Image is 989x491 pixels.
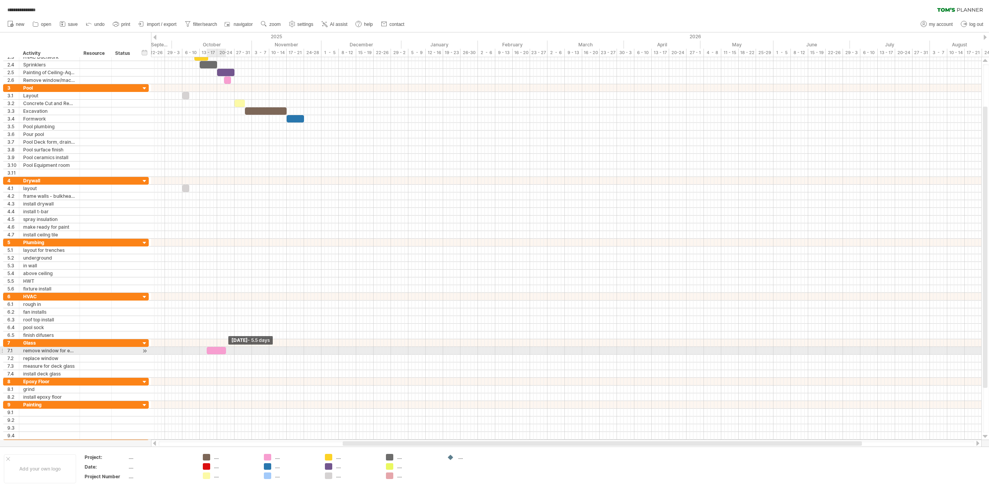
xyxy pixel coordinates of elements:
[336,454,378,460] div: ....
[7,355,19,362] div: 7.2
[172,41,252,49] div: October 2025
[379,19,407,29] a: contact
[7,146,19,153] div: 3.8
[23,246,76,254] div: layout for trenches
[217,49,235,57] div: 20-24
[773,49,791,57] div: 1 - 5
[252,49,269,57] div: 3 - 7
[129,454,194,460] div: ....
[275,463,317,470] div: ....
[878,49,895,57] div: 13 - 17
[808,49,826,57] div: 15 - 19
[23,347,76,354] div: remove window for excavation
[23,355,76,362] div: replace window
[84,19,107,29] a: undo
[624,41,700,49] div: April 2026
[389,22,404,27] span: contact
[7,393,19,401] div: 8.2
[129,464,194,470] div: ....
[7,293,19,300] div: 6
[7,277,19,285] div: 5.5
[23,270,76,277] div: above ceiling
[304,49,321,57] div: 24-28
[721,49,739,57] div: 11 - 15
[565,49,582,57] div: 9 - 13
[704,49,721,57] div: 4 - 8
[7,216,19,223] div: 4.5
[582,49,600,57] div: 16 - 20
[7,378,19,385] div: 8
[7,161,19,169] div: 3.10
[121,22,130,27] span: print
[16,22,24,27] span: new
[391,49,408,57] div: 29 - 2
[7,416,19,424] div: 9.2
[7,347,19,354] div: 7.1
[23,262,76,269] div: in wall
[913,49,930,57] div: 27 - 31
[7,432,19,439] div: 9.4
[23,115,76,122] div: Formwork
[7,154,19,161] div: 3.9
[85,464,127,470] div: Date:
[259,19,283,29] a: zoom
[23,161,76,169] div: Pool Equipment room
[23,216,76,223] div: spray insulation
[7,123,19,130] div: 3.5
[7,316,19,323] div: 6.3
[773,41,850,49] div: June 2026
[23,301,76,308] div: rough in
[426,49,443,57] div: 12 - 16
[23,223,76,231] div: make ready for paint
[826,49,843,57] div: 22-26
[7,424,19,432] div: 9.3
[214,472,256,479] div: ....
[23,254,76,262] div: underground
[652,49,669,57] div: 13 - 17
[23,192,76,200] div: frame walls - bulkheads
[7,386,19,393] div: 8.1
[23,393,76,401] div: install epoxy floor
[23,123,76,130] div: Pool plumbing
[336,472,378,479] div: ....
[336,463,378,470] div: ....
[23,185,76,192] div: layout
[458,454,500,460] div: ....
[223,19,255,29] a: navigator
[7,185,19,192] div: 4.1
[23,331,76,339] div: finish difusers
[7,169,19,177] div: 3.11
[200,49,217,57] div: 13 - 17
[182,49,200,57] div: 6 - 10
[23,293,76,300] div: HVAC
[600,49,617,57] div: 23 - 27
[364,22,373,27] span: help
[23,239,76,246] div: Plumbing
[687,49,704,57] div: 27 - 1
[7,69,19,76] div: 2.5
[141,347,148,355] div: scroll to activity
[7,301,19,308] div: 6.1
[791,49,808,57] div: 8 - 12
[23,92,76,99] div: Layout
[7,100,19,107] div: 3.2
[248,337,270,343] span: - 5.5 days
[7,115,19,122] div: 3.4
[7,208,19,215] div: 4.4
[634,49,652,57] div: 6 - 10
[23,386,76,393] div: grind
[23,231,76,238] div: install ceilng tile
[23,316,76,323] div: roof top install
[397,472,439,479] div: ....
[235,49,252,57] div: 27 - 31
[23,107,76,115] div: Excavation
[23,200,76,207] div: install drywall
[947,49,965,57] div: 10 - 14
[7,285,19,292] div: 5.6
[669,49,687,57] div: 20-24
[7,308,19,316] div: 6.2
[443,49,461,57] div: 19 - 23
[23,208,76,215] div: install t-bar
[234,22,253,27] span: navigator
[23,69,76,76] div: Painting of Ceiling-Aquapon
